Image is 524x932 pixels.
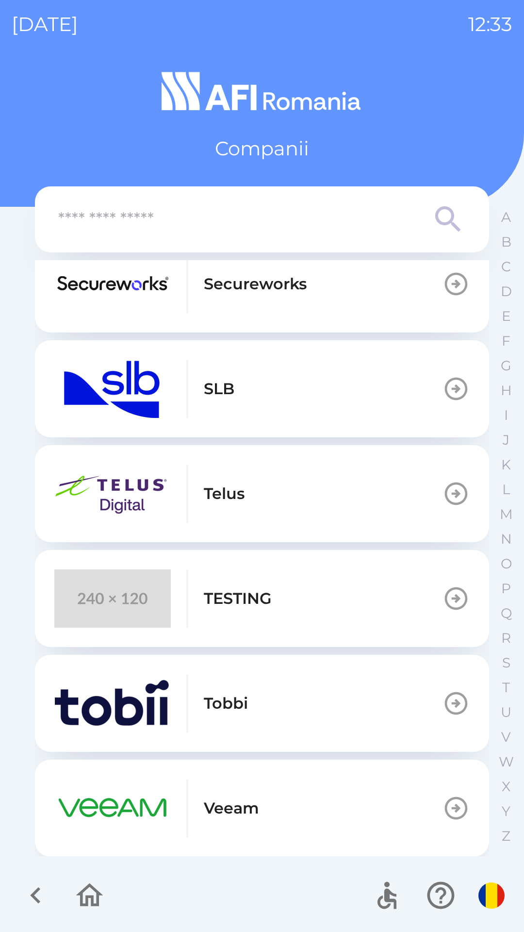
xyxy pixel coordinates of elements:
p: A [501,209,511,226]
button: R [494,626,518,650]
button: Z [494,824,518,849]
img: 82bcf90f-76b5-4898-8699-c9a77ab99bdf.png [54,465,171,523]
button: SLB [35,340,489,437]
button: U [494,700,518,725]
button: I [494,403,518,428]
button: Veeam [35,760,489,857]
p: Y [502,803,510,820]
p: D [501,283,512,300]
p: L [502,481,510,498]
button: C [494,254,518,279]
p: Z [502,828,510,845]
p: S [502,654,510,671]
p: T [502,679,510,696]
p: J [503,432,509,449]
p: SLB [204,377,234,400]
p: F [502,333,510,349]
img: e75fdddc-a5e3-4439-839c-f64d540c05bb.png [54,779,171,837]
p: C [501,258,511,275]
p: G [501,357,511,374]
img: 20972833-2f7f-4d36-99fe-9acaa80a170c.png [54,255,171,313]
button: N [494,527,518,551]
p: H [501,382,512,399]
button: H [494,378,518,403]
p: P [501,580,511,597]
button: E [494,304,518,329]
p: 12:33 [468,10,512,39]
button: Telus [35,445,489,542]
button: P [494,576,518,601]
button: M [494,502,518,527]
p: E [502,308,511,325]
p: Veeam [204,797,259,820]
button: V [494,725,518,749]
button: K [494,452,518,477]
img: ro flag [478,882,505,909]
p: U [501,704,511,721]
p: [DATE] [12,10,78,39]
p: I [504,407,508,424]
p: X [502,778,510,795]
p: W [499,753,514,770]
p: TESTING [204,587,272,610]
button: Y [494,799,518,824]
p: Tobbi [204,692,248,715]
button: L [494,477,518,502]
button: A [494,205,518,230]
button: J [494,428,518,452]
p: R [501,630,511,647]
button: O [494,551,518,576]
img: Logo [35,68,489,115]
p: Q [501,605,512,622]
p: K [501,456,511,473]
button: S [494,650,518,675]
img: 03755b6d-6944-4efa-bf23-0453712930be.png [54,360,171,418]
p: V [501,729,511,746]
button: T [494,675,518,700]
p: M [500,506,513,523]
p: N [501,531,512,548]
img: 74efbc99-2d2b-4711-b107-8914b78b11db.png [54,674,171,732]
button: Secureworks [35,235,489,333]
button: X [494,774,518,799]
button: D [494,279,518,304]
p: B [501,233,511,250]
button: Q [494,601,518,626]
button: B [494,230,518,254]
button: TESTING [35,550,489,647]
button: Tobbi [35,655,489,752]
p: O [501,555,512,572]
button: W [494,749,518,774]
button: G [494,353,518,378]
p: Companii [215,134,309,163]
button: F [494,329,518,353]
p: Secureworks [204,272,307,296]
p: Telus [204,482,245,505]
img: 240x120 [54,569,171,628]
